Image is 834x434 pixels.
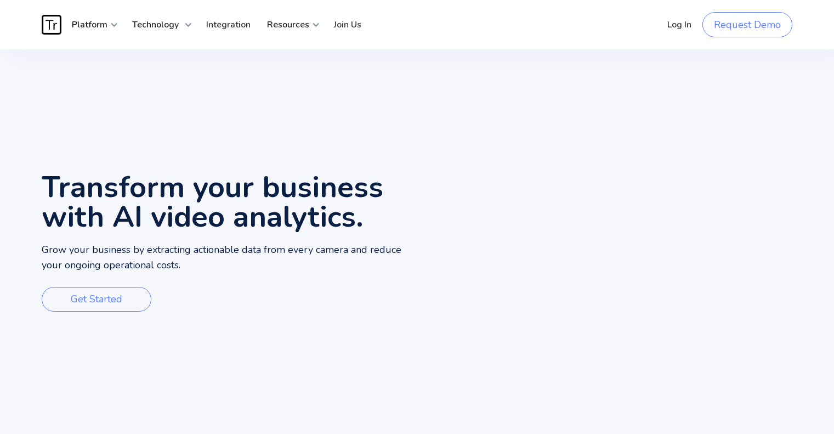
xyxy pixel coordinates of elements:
strong: Resources [267,19,309,31]
img: Traces Logo [42,15,61,35]
a: Join Us [326,8,370,41]
a: Log In [659,8,700,41]
h1: Transform your business with AI video analytics. [42,172,417,232]
strong: Platform [72,19,107,31]
div: Resources [259,8,320,41]
a: Integration [198,8,259,41]
div: Platform [64,8,118,41]
div: Technology [124,8,192,41]
a: Request Demo [702,12,792,37]
p: Grow your business by extracting actionable data from every camera and reduce your ongoing operat... [42,243,417,273]
a: home [42,15,64,35]
strong: Technology [132,19,179,31]
a: Get Started [42,287,151,312]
